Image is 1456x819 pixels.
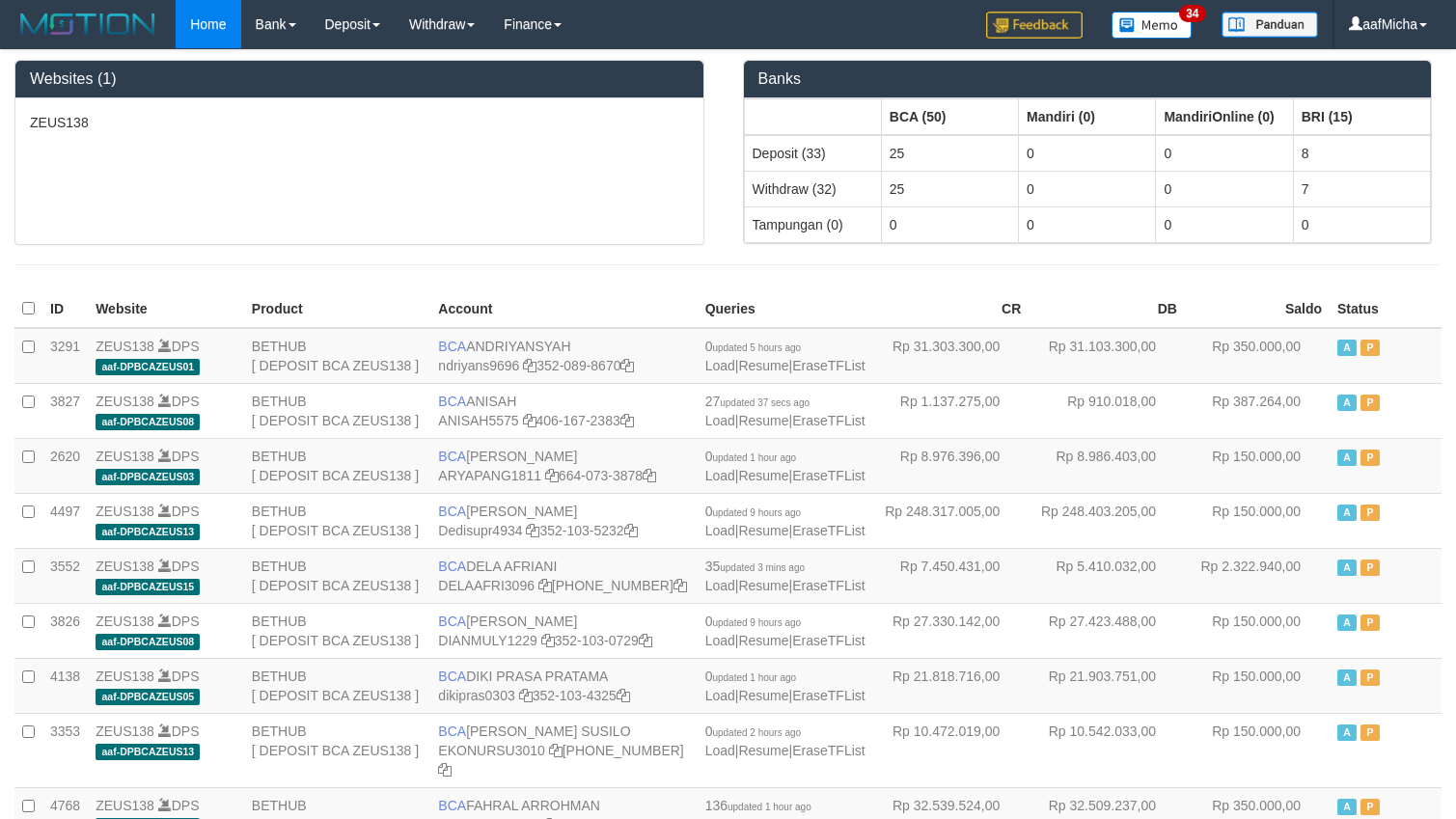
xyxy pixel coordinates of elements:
td: Rp 387.264,00 [1185,383,1330,438]
a: Copy ARYAPANG1811 to clipboard [545,468,559,483]
a: EKONURSU3010 [438,743,545,758]
td: Rp 150.000,00 [1185,658,1330,713]
a: ZEUS138 [96,614,154,629]
td: [PERSON_NAME] 352-103-5232 [430,493,697,548]
span: BCA [438,798,466,813]
td: 3353 [42,713,88,787]
th: ID [42,290,88,328]
td: BETHUB [ DEPOSIT BCA ZEUS138 ] [244,383,431,438]
span: | | [705,339,865,373]
a: ZEUS138 [96,339,154,354]
td: Rp 5.410.032,00 [1029,548,1185,603]
span: updated 3 mins ago [720,562,805,573]
a: Copy 4061672383 to clipboard [620,413,634,428]
img: Feedback.jpg [986,12,1083,39]
span: BCA [438,339,466,354]
a: ZEUS138 [96,723,154,739]
td: Withdraw (32) [744,171,881,206]
a: Resume [738,578,788,593]
td: ANDRIYANSYAH 352-089-8670 [430,328,697,384]
a: Copy ANISAH5575 to clipboard [523,413,536,428]
td: DIKI PRASA PRATAMA 352-103-4325 [430,658,697,713]
td: DPS [88,328,244,384]
td: 0 [1019,206,1156,242]
span: 0 [705,504,802,519]
span: | | [705,669,865,703]
h3: Banks [758,70,1417,88]
a: Load [705,468,735,483]
a: Resume [738,688,788,703]
img: Button%20Memo.svg [1112,12,1193,39]
a: Resume [738,468,788,483]
span: aaf-DPBCAZEUS15 [96,579,200,595]
a: DIANMULY1229 [438,633,536,648]
a: ZEUS138 [96,449,154,464]
span: | | [705,723,865,758]
td: BETHUB [ DEPOSIT BCA ZEUS138 ] [244,548,431,603]
td: 4497 [42,493,88,548]
td: 3291 [42,328,88,384]
img: MOTION_logo.png [14,10,161,39]
th: Group: activate to sort column ascending [1293,98,1430,135]
span: | | [705,504,865,538]
a: ZEUS138 [96,394,154,409]
span: BCA [438,504,466,519]
a: Load [705,578,735,593]
a: ndriyans9696 [438,358,519,373]
th: Group: activate to sort column ascending [1019,98,1156,135]
span: | | [705,559,865,593]
td: Rp 21.818.716,00 [873,658,1030,713]
a: Copy EKONURSU3010 to clipboard [549,743,563,758]
a: Load [705,358,735,373]
th: Saldo [1185,290,1330,328]
span: aaf-DPBCAZEUS13 [96,524,200,540]
td: DELA AFRIANI [PHONE_NUMBER] [430,548,697,603]
td: 7 [1293,171,1430,206]
span: BCA [438,614,466,629]
td: [PERSON_NAME] 664-073-3878 [430,438,697,493]
span: Paused [1360,450,1380,466]
td: BETHUB [ DEPOSIT BCA ZEUS138 ] [244,713,431,787]
td: 0 [1156,171,1293,206]
a: Copy DELAAFRI3096 to clipboard [538,578,552,593]
a: Load [705,688,735,703]
a: Load [705,523,735,538]
td: Rp 150.000,00 [1185,493,1330,548]
th: Website [88,290,244,328]
a: EraseTFList [792,413,865,428]
span: aaf-DPBCAZEUS01 [96,359,200,375]
span: BCA [438,723,466,739]
span: updated 5 hours ago [712,342,801,353]
td: 0 [1156,206,1293,242]
td: Rp 27.330.142,00 [873,603,1030,658]
a: Resume [738,413,788,428]
td: 0 [1293,206,1430,242]
td: Rp 8.976.396,00 [873,438,1030,493]
span: 0 [705,723,802,739]
span: Paused [1360,724,1380,741]
span: 0 [705,449,797,464]
span: BCA [438,394,466,409]
td: BETHUB [ DEPOSIT BCA ZEUS138 ] [244,658,431,713]
a: Resume [738,358,788,373]
span: aaf-DPBCAZEUS08 [96,414,200,430]
a: EraseTFList [792,633,865,648]
td: 3826 [42,603,88,658]
a: Copy 3520898670 to clipboard [620,358,634,373]
td: BETHUB [ DEPOSIT BCA ZEUS138 ] [244,493,431,548]
td: 2620 [42,438,88,493]
a: ZEUS138 [96,669,154,684]
p: ZEUS138 [30,113,689,132]
td: 3552 [42,548,88,603]
a: Copy 6640733878 to clipboard [643,468,656,483]
span: 35 [705,559,805,574]
a: DELAAFRI3096 [438,578,535,593]
span: Paused [1360,505,1380,521]
td: [PERSON_NAME] SUSILO [PHONE_NUMBER] [430,713,697,787]
th: Status [1330,290,1442,328]
span: 136 [705,798,811,813]
td: DPS [88,548,244,603]
a: ZEUS138 [96,504,154,519]
a: EraseTFList [792,688,865,703]
th: Group: activate to sort column ascending [1156,98,1293,135]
